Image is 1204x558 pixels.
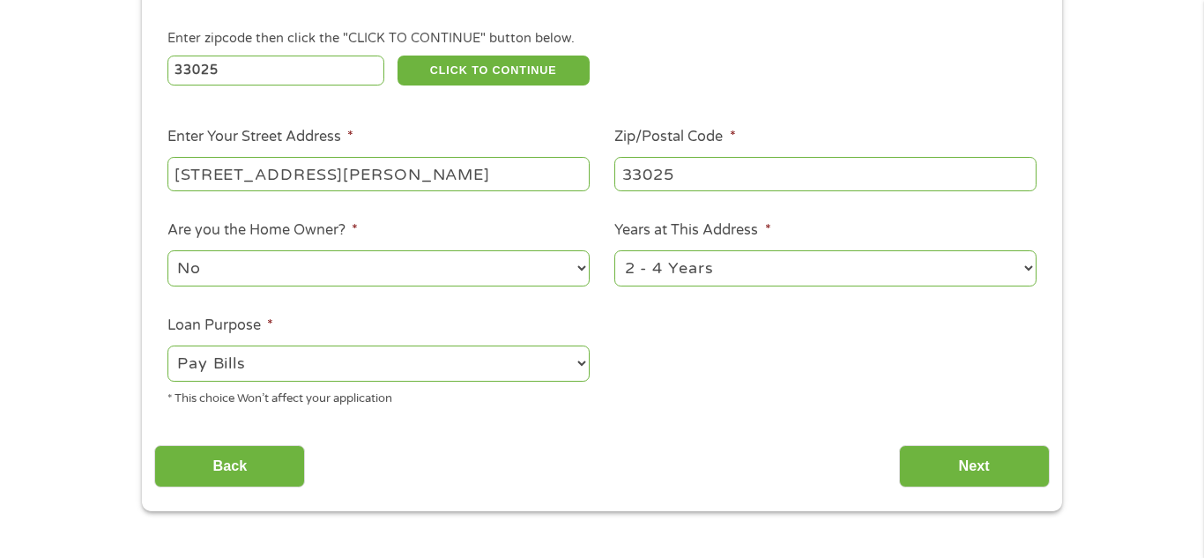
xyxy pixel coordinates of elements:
[167,29,1037,48] div: Enter zipcode then click the "CLICK TO CONTINUE" button below.
[167,384,590,408] div: * This choice Won’t affect your application
[167,56,385,86] input: Enter Zipcode (e.g 01510)
[167,128,353,146] label: Enter Your Street Address
[398,56,590,86] button: CLICK TO CONTINUE
[899,445,1050,488] input: Next
[614,221,770,240] label: Years at This Address
[167,316,273,335] label: Loan Purpose
[614,128,735,146] label: Zip/Postal Code
[167,157,590,190] input: 1 Main Street
[154,445,305,488] input: Back
[167,221,358,240] label: Are you the Home Owner?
